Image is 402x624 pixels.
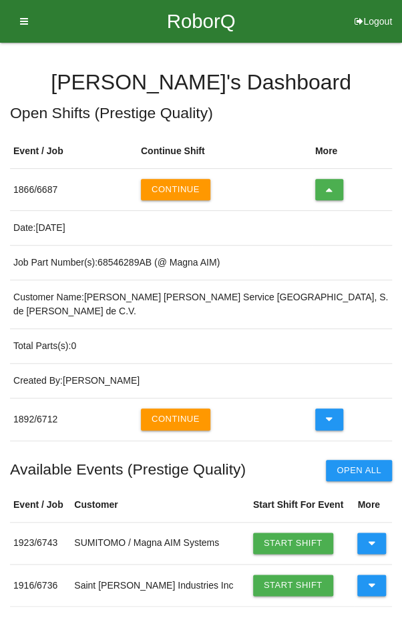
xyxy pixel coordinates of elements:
th: More [312,134,392,169]
a: Start Shift [253,533,333,554]
td: 1923 / 6743 [10,522,71,564]
button: Continue [141,408,210,430]
a: Start Shift [253,575,333,596]
td: Total Parts(s): 0 [10,329,392,364]
td: 1866 / 6687 [10,169,138,211]
td: Job Part Number(s): 68546289AB (@ Magna AIM) [10,246,392,280]
th: Event / Job [10,134,138,169]
td: Customer Name: [PERSON_NAME] [PERSON_NAME] Service [GEOGRAPHIC_DATA], S. de [PERSON_NAME] de C.V. [10,280,392,329]
th: Customer [71,488,249,523]
td: SUMITOMO / Magna AIM Systems [71,522,249,564]
button: Continue [141,179,210,200]
td: Created By: [PERSON_NAME] [10,364,392,398]
h5: Open Shifts ( Prestige Quality ) [10,105,392,121]
th: Event / Job [10,488,71,523]
td: 1916 / 6736 [10,564,71,606]
th: Start Shift For Event [250,488,355,523]
td: Saint [PERSON_NAME] Industries Inc [71,564,249,606]
td: 1892 / 6712 [10,398,138,440]
h4: [PERSON_NAME] 's Dashboard [10,71,392,94]
th: Continue Shift [138,134,312,169]
th: More [354,488,392,523]
button: Open All [326,460,392,481]
td: Date: [DATE] [10,211,392,246]
h5: Available Events ( Prestige Quality ) [10,461,246,478]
